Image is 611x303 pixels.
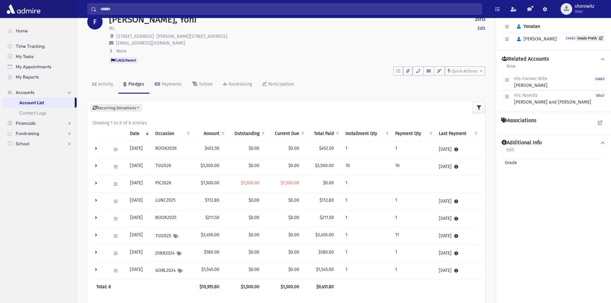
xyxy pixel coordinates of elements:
span: shorowitz [575,4,594,9]
td: GORL2024 [151,262,192,280]
span: $0.00 [288,232,299,238]
p: Mr. [109,25,115,32]
span: [EMAIL_ADDRESS][DOMAIN_NAME] [116,40,185,46]
td: [DATE] [126,245,151,262]
td: 1 [342,210,391,228]
a: Grade Pre1A [575,35,605,41]
td: [DATE] [435,141,480,158]
td: [DATE] [126,176,151,193]
span: $3,450.00 [315,232,334,238]
td: $3,500.00 [192,158,227,176]
span: $452.50 [319,146,334,151]
a: 18547 [596,92,605,105]
a: Fundraising [218,76,257,94]
a: New [506,63,516,74]
th: Occasion : activate to sort column ascending [151,126,192,141]
th: Outstanding: activate to sort column ascending [227,126,267,141]
button: Recurring Donations [90,104,142,112]
td: LUNC2025 [151,193,192,210]
a: Payments [149,76,187,94]
a: Fundraising [3,128,77,139]
div: Tuition [198,81,213,87]
th: Date: activate to sort column ascending [126,126,151,141]
span: [PERSON_NAME] [514,36,557,42]
div: Showing 1 to 8 of 8 entries [92,120,480,126]
th: $1,500.00 [227,280,267,294]
span: $0.00 [288,146,299,151]
a: My Tasks [3,51,77,62]
small: 24663 [595,77,605,81]
div: Fundraising [227,81,252,87]
span: School [16,141,29,147]
h4: Associations [501,117,536,124]
h4: Related Accounts [502,56,549,63]
span: $1,545.00 [316,267,334,272]
td: 1 [391,141,435,158]
div: Activity [97,81,113,87]
img: AdmirePro [5,3,42,15]
a: Time Tracking [3,41,77,51]
span: $0.00 [249,232,259,238]
th: Installment Qty: activate to sort column ascending [342,126,391,141]
td: $1,545.00 [192,262,227,280]
div: Payments [160,81,182,87]
td: 1 [391,210,435,228]
span: Grade [502,159,517,166]
a: Activity [87,76,118,94]
span: Contact Logs [19,110,46,116]
span: More [116,48,127,54]
input: Search [97,3,482,15]
th: $9,451.80 [307,280,342,294]
td: BOOK2025 [151,210,192,228]
td: [DATE] [126,193,151,210]
td: 1 [342,193,391,210]
span: $0.00 [249,146,259,151]
td: $180.00 [192,245,227,262]
span: $0.00 [288,215,299,220]
a: 24663 [595,75,605,89]
span: Quick Actions [452,69,478,73]
span: $0.00 [249,215,259,220]
a: My Reports [3,72,77,82]
span: Time Tracking [16,43,45,49]
a: 24663 [566,35,575,41]
td: [DATE] [435,210,480,228]
td: 11 [391,228,435,245]
span: Yonatan [514,24,540,29]
span: User [575,9,594,14]
td: TUI2025 [151,228,192,245]
td: [DATE] [435,193,480,210]
span: $0.00 [323,180,334,186]
span: $180.00 [318,249,334,255]
span: [PERSON_NAME][STREET_ADDRESS] [157,34,227,39]
td: 1 [342,176,391,193]
span: His Parents [514,93,538,98]
a: Financials [3,118,77,128]
span: $0.00 [249,198,259,203]
td: [DATE] [126,158,151,176]
h4: Additional Info [502,139,542,146]
td: [DATE] [126,262,151,280]
td: 10 [342,158,391,176]
td: [DATE] [435,158,480,176]
span: $3,500.00 [315,163,334,168]
small: 18547 [596,94,605,98]
th: Current Due: activate to sort column ascending [267,126,307,141]
span: $0.00 [249,163,259,168]
button: Quick Actions [445,66,485,76]
a: Edit [506,146,514,158]
span: Fundraising [16,130,39,136]
span: FLAGS:Parent [109,57,138,63]
button: More [109,48,127,55]
button: Related Accounts [501,56,606,63]
th: Amount: activate to sort column ascending [192,126,227,141]
td: $112.80 [192,193,227,210]
td: [DATE] [126,210,151,228]
td: $211.50 [192,210,227,228]
h1: [PERSON_NAME], Yoni [109,14,197,25]
span: His Former Wife [514,76,547,81]
span: $112.80 [319,198,334,203]
span: My Reports [16,74,39,80]
span: $0.00 [249,267,259,272]
td: 1 [342,262,391,280]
